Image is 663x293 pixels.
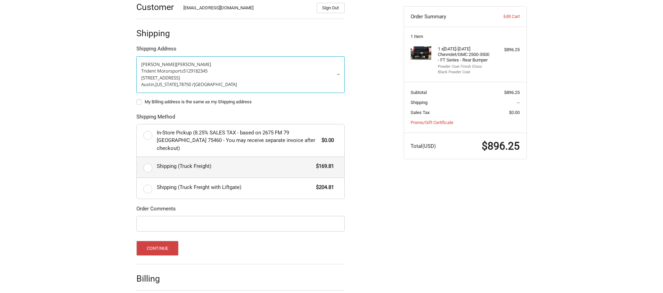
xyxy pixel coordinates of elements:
[157,183,313,191] span: Shipping (Truck Freight with Liftgate)
[141,75,180,81] span: [STREET_ADDRESS]
[482,140,520,152] span: $896.25
[438,64,491,75] li: Powder Coat Finish Gloss Black Powder Coat
[157,162,313,170] span: Shipping (Truck Freight)
[411,100,427,105] span: Shipping
[136,28,177,39] h2: Shipping
[411,90,427,95] span: Subtotal
[313,162,334,170] span: $169.81
[183,4,310,13] div: [EMAIL_ADDRESS][DOMAIN_NAME]
[411,34,520,39] h3: 1 Item
[411,13,486,20] h3: Order Summary
[141,81,155,87] span: Austin,
[136,2,177,12] h2: Customer
[136,273,177,284] h2: Billing
[317,3,345,13] button: Sign Out
[411,110,430,115] span: Sales Tax
[141,61,176,67] span: [PERSON_NAME]
[517,100,520,105] span: --
[486,13,520,20] a: Edit Cart
[179,81,194,87] span: 78750 /
[136,113,175,124] legend: Shipping Method
[504,90,520,95] span: $896.25
[136,45,176,56] legend: Shipping Address
[492,46,520,53] div: $896.25
[628,260,663,293] iframe: Chat Widget
[183,68,208,74] span: 5129182345
[194,81,237,87] span: [GEOGRAPHIC_DATA]
[509,110,520,115] span: $0.00
[411,120,453,125] a: Promo/Gift Certificate
[136,99,345,105] label: My Billing address is the same as my Shipping address
[136,56,345,93] a: Enter or select a different address
[136,205,176,216] legend: Order Comments
[438,46,491,63] h4: 1 x [DATE]-[DATE] Chevrolet/GMC 2500-3500 - FT Series - Rear Bumper
[136,241,179,256] button: Continue
[155,81,179,87] span: [US_STATE],
[411,143,436,149] span: Total (USD)
[141,68,183,74] span: Trident Motorsports
[318,136,334,144] span: $0.00
[176,61,211,67] span: [PERSON_NAME]
[157,129,318,152] span: In-Store Pickup (8.25% SALES TAX - based on 2675 FM 79 [GEOGRAPHIC_DATA] 75460 - You may receive ...
[313,183,334,191] span: $204.81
